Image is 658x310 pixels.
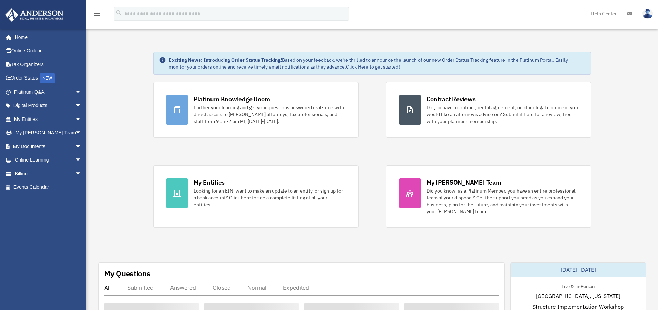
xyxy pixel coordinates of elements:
div: Do you have a contract, rental agreement, or other legal document you would like an attorney's ad... [426,104,579,125]
a: My [PERSON_NAME] Teamarrow_drop_down [5,126,92,140]
span: arrow_drop_down [75,139,89,154]
div: Further your learning and get your questions answered real-time with direct access to [PERSON_NAM... [194,104,346,125]
span: [GEOGRAPHIC_DATA], [US_STATE] [536,292,620,300]
a: Online Ordering [5,44,92,58]
a: Platinum Knowledge Room Further your learning and get your questions answered real-time with dire... [153,82,359,138]
div: Did you know, as a Platinum Member, you have an entire professional team at your disposal? Get th... [426,187,579,215]
div: NEW [40,73,55,83]
img: User Pic [642,9,653,19]
strong: Exciting News: Introducing Order Status Tracking! [169,57,282,63]
a: Home [5,30,89,44]
a: Order StatusNEW [5,71,92,85]
div: My Questions [104,268,150,279]
a: Online Learningarrow_drop_down [5,153,92,167]
span: arrow_drop_down [75,85,89,99]
div: Based on your feedback, we're thrilled to announce the launch of our new Order Status Tracking fe... [169,56,586,70]
div: Platinum Knowledge Room [194,95,270,103]
a: menu [93,12,101,18]
div: Expedited [283,284,309,291]
span: arrow_drop_down [75,112,89,126]
div: Looking for an EIN, want to make an update to an entity, or sign up for a bank account? Click her... [194,187,346,208]
a: Events Calendar [5,180,92,194]
div: Submitted [127,284,154,291]
a: Click Here to get started! [346,64,400,70]
div: Live & In-Person [556,282,600,289]
a: Platinum Q&Aarrow_drop_down [5,85,92,99]
div: My [PERSON_NAME] Team [426,178,501,187]
i: menu [93,10,101,18]
span: arrow_drop_down [75,99,89,113]
a: Billingarrow_drop_down [5,167,92,180]
div: Contract Reviews [426,95,476,103]
span: arrow_drop_down [75,167,89,181]
a: My Entities Looking for an EIN, want to make an update to an entity, or sign up for a bank accoun... [153,165,359,228]
a: Digital Productsarrow_drop_down [5,99,92,113]
span: arrow_drop_down [75,153,89,167]
i: search [115,9,123,17]
div: Closed [213,284,231,291]
div: Answered [170,284,196,291]
div: All [104,284,111,291]
a: My Documentsarrow_drop_down [5,139,92,153]
span: arrow_drop_down [75,126,89,140]
a: Tax Organizers [5,58,92,71]
a: My Entitiesarrow_drop_down [5,112,92,126]
div: [DATE]-[DATE] [511,263,646,277]
div: Normal [247,284,266,291]
div: My Entities [194,178,225,187]
a: Contract Reviews Do you have a contract, rental agreement, or other legal document you would like... [386,82,591,138]
img: Anderson Advisors Platinum Portal [3,8,66,22]
a: My [PERSON_NAME] Team Did you know, as a Platinum Member, you have an entire professional team at... [386,165,591,228]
